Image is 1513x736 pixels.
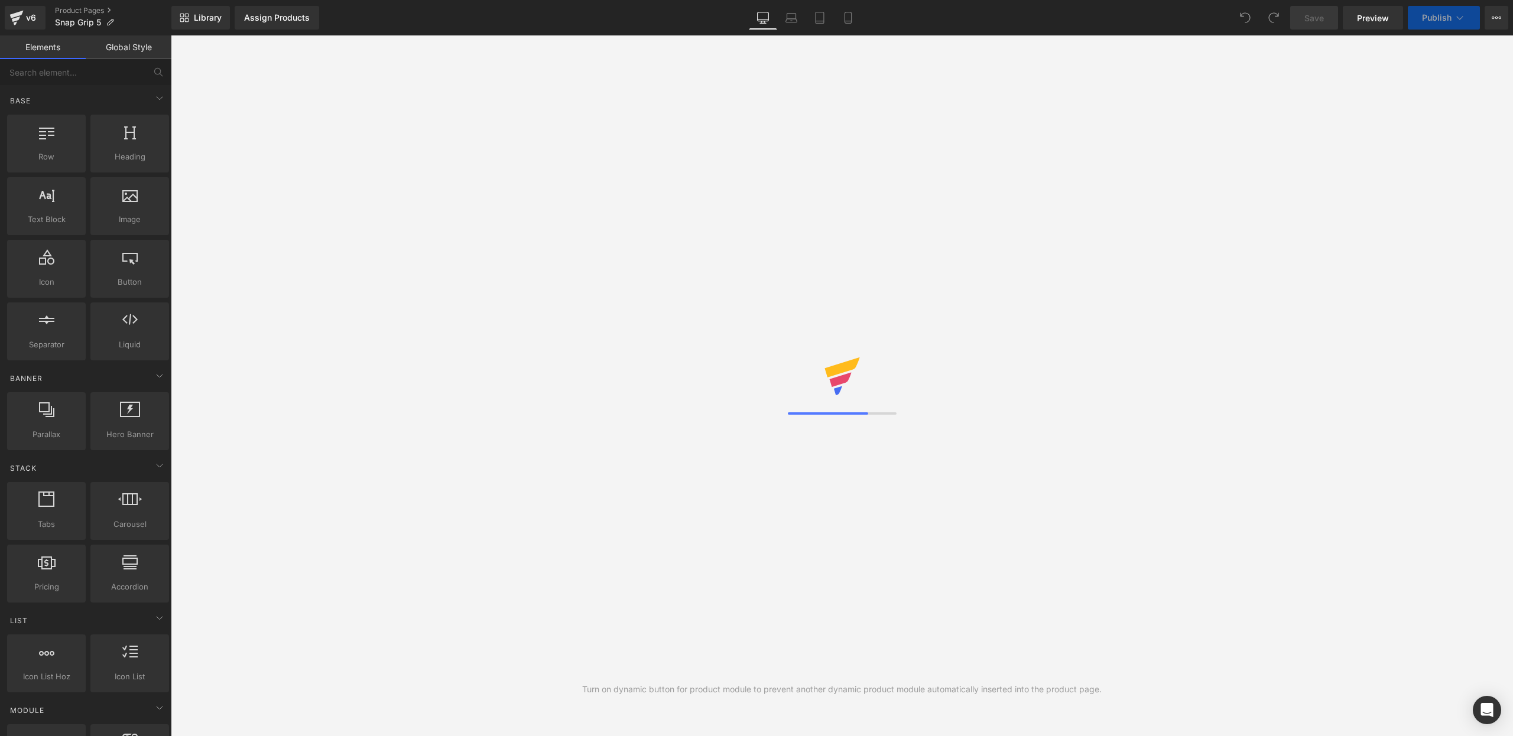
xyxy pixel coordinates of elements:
[1343,6,1403,30] a: Preview
[777,6,806,30] a: Laptop
[1485,6,1508,30] button: More
[11,581,82,593] span: Pricing
[749,6,777,30] a: Desktop
[11,151,82,163] span: Row
[94,670,165,683] span: Icon List
[55,6,171,15] a: Product Pages
[94,338,165,351] span: Liquid
[11,213,82,226] span: Text Block
[1357,12,1389,24] span: Preview
[94,151,165,163] span: Heading
[94,428,165,441] span: Hero Banner
[11,670,82,683] span: Icon List Hoz
[834,6,862,30] a: Mobile
[9,615,29,626] span: List
[94,213,165,226] span: Image
[9,373,44,384] span: Banner
[9,95,32,106] span: Base
[1233,6,1257,30] button: Undo
[24,10,38,25] div: v6
[171,6,230,30] a: New Library
[11,276,82,288] span: Icon
[806,6,834,30] a: Tablet
[1408,6,1480,30] button: Publish
[9,463,38,474] span: Stack
[5,6,46,30] a: v6
[94,581,165,593] span: Accordion
[11,428,82,441] span: Parallax
[1262,6,1285,30] button: Redo
[55,18,101,27] span: Snap Grip 5
[194,12,222,23] span: Library
[1473,696,1501,724] div: Open Intercom Messenger
[94,518,165,530] span: Carousel
[94,276,165,288] span: Button
[244,13,310,22] div: Assign Products
[11,518,82,530] span: Tabs
[86,35,171,59] a: Global Style
[1422,13,1452,22] span: Publish
[1304,12,1324,24] span: Save
[582,683,1102,696] div: Turn on dynamic button for product module to prevent another dynamic product module automatically...
[9,705,46,716] span: Module
[11,338,82,351] span: Separator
